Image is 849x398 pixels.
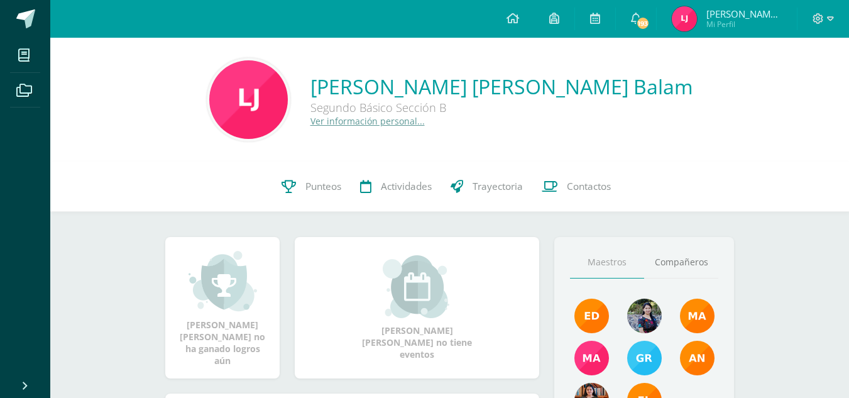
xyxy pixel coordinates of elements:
[310,115,425,127] a: Ver información personal...
[706,19,782,30] span: Mi Perfil
[574,299,609,333] img: f40e456500941b1b33f0807dd74ea5cf.png
[189,250,257,312] img: achievement_small.png
[644,246,718,279] a: Compañeros
[351,162,441,212] a: Actividades
[354,255,480,360] div: [PERSON_NAME] [PERSON_NAME] no tiene eventos
[310,100,687,115] div: Segundo Básico Sección B
[672,6,697,31] img: 32eae8cc15b3bc7fde5b75f8e3103b6b.png
[680,341,715,375] img: a348d660b2b29c2c864a8732de45c20a.png
[574,341,609,375] img: 7766054b1332a6085c7723d22614d631.png
[627,299,662,333] img: 9b17679b4520195df407efdfd7b84603.png
[636,16,650,30] span: 193
[305,180,341,193] span: Punteos
[706,8,782,20] span: [PERSON_NAME] [PERSON_NAME]
[272,162,351,212] a: Punteos
[627,341,662,375] img: b7ce7144501556953be3fc0a459761b8.png
[383,255,451,318] img: event_small.png
[680,299,715,333] img: 560278503d4ca08c21e9c7cd40ba0529.png
[532,162,620,212] a: Contactos
[441,162,532,212] a: Trayectoria
[567,180,611,193] span: Contactos
[570,246,644,279] a: Maestros
[473,180,523,193] span: Trayectoria
[310,73,693,100] a: [PERSON_NAME] [PERSON_NAME] Balam
[381,180,432,193] span: Actividades
[178,250,267,367] div: [PERSON_NAME] [PERSON_NAME] no ha ganado logros aún
[209,60,288,139] img: ee0f3697e2e0f80c308660e99f6ef1c9.png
